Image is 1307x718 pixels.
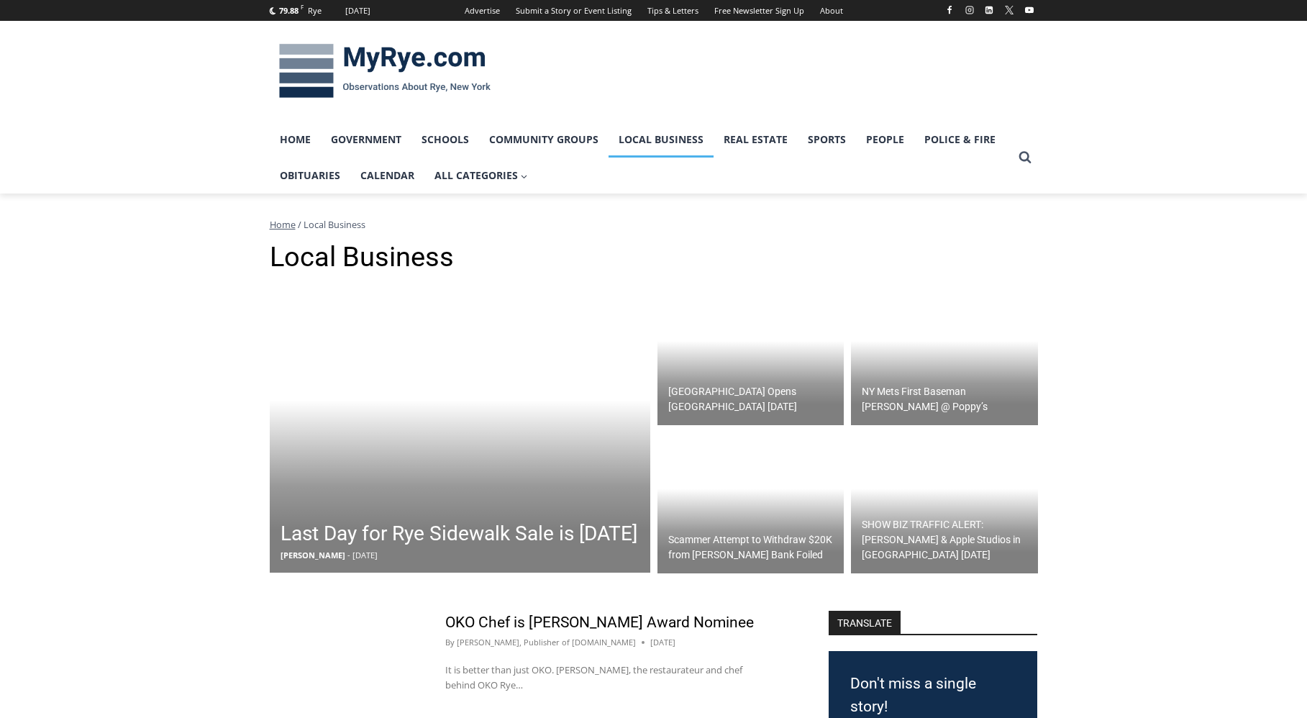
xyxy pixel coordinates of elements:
[851,285,1038,426] a: NY Mets First Baseman [PERSON_NAME] @ Poppy’s
[434,168,528,183] span: All Categories
[914,122,1006,158] a: Police & Fire
[850,673,1016,718] h3: Don't miss a single story!
[862,384,1034,414] h2: NY Mets First Baseman [PERSON_NAME] @ Poppy’s
[714,122,798,158] a: Real Estate
[479,122,609,158] a: Community Groups
[304,218,365,231] span: Local Business
[298,218,301,231] span: /
[862,517,1034,563] h2: SHOW BIZ TRAFFIC ALERT: [PERSON_NAME] & Apple Studios in [GEOGRAPHIC_DATA] [DATE]
[352,550,378,560] span: [DATE]
[980,1,998,19] a: Linkedin
[798,122,856,158] a: Sports
[941,1,958,19] a: Facebook
[424,158,538,194] a: All Categories
[281,519,637,549] h2: Last Day for Rye Sidewalk Sale is [DATE]
[851,285,1038,426] img: (PHOTO: Pete Alonso ("Polar Bear"), first baseman for the New York Mets with Gerry Massinello of ...
[445,663,765,693] p: It is better than just OKO. [PERSON_NAME], the restaurateur and chef behind OKO Rye…
[345,4,370,17] div: [DATE]
[657,432,844,573] a: Scammer Attempt to Withdraw $20K from [PERSON_NAME] Bank Foiled
[457,637,636,647] a: [PERSON_NAME], Publisher of [DOMAIN_NAME]
[281,550,345,560] span: [PERSON_NAME]
[279,5,299,16] span: 79.88
[961,1,978,19] a: Instagram
[270,285,650,573] img: (PHOTO: Customers shopping during 2025 Sidewalk Sale on Purchase St. Credit: Caitlin Rubsamen.)
[270,122,1012,194] nav: Primary Navigation
[657,285,844,426] img: (PHOTO: Blood and platelets being processed the New York Blood Center on its new campus at 601 Mi...
[270,34,500,109] img: MyRye.com
[270,218,296,231] a: Home
[650,636,675,649] time: [DATE]
[851,432,1038,573] img: (PHOTO: Film and TV star Jon Hamm will be back in downtown Rye on Wednesday, April 23, 2025 with ...
[270,122,321,158] a: Home
[851,432,1038,573] a: SHOW BIZ TRAFFIC ALERT: [PERSON_NAME] & Apple Studios in [GEOGRAPHIC_DATA] [DATE]
[270,217,1038,232] nav: Breadcrumbs
[308,4,322,17] div: Rye
[301,3,304,11] span: F
[657,432,844,573] img: (PHOTO: Wednesday afternoon April 23, 2025, an attempt by a scammer to withdraw $20,000 cash from...
[270,285,650,573] a: Last Day for Rye Sidewalk Sale is [DATE] [PERSON_NAME] - [DATE]
[445,614,754,631] a: OKO Chef is [PERSON_NAME] Award Nominee
[270,158,350,194] a: Obituaries
[1001,1,1018,19] a: X
[1021,1,1038,19] a: YouTube
[350,158,424,194] a: Calendar
[668,384,841,414] h2: [GEOGRAPHIC_DATA] Opens [GEOGRAPHIC_DATA] [DATE]
[668,532,841,563] h2: Scammer Attempt to Withdraw $20K from [PERSON_NAME] Bank Foiled
[321,122,411,158] a: Government
[609,122,714,158] a: Local Business
[270,241,1038,274] h1: Local Business
[411,122,479,158] a: Schools
[856,122,914,158] a: People
[347,550,350,560] span: -
[829,611,901,634] strong: TRANSLATE
[1012,145,1038,171] button: View Search Form
[445,636,455,649] span: By
[270,609,419,709] img: (PHOTO: Chef Brian Lewis of OKO Rye.)
[657,285,844,426] a: [GEOGRAPHIC_DATA] Opens [GEOGRAPHIC_DATA] [DATE]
